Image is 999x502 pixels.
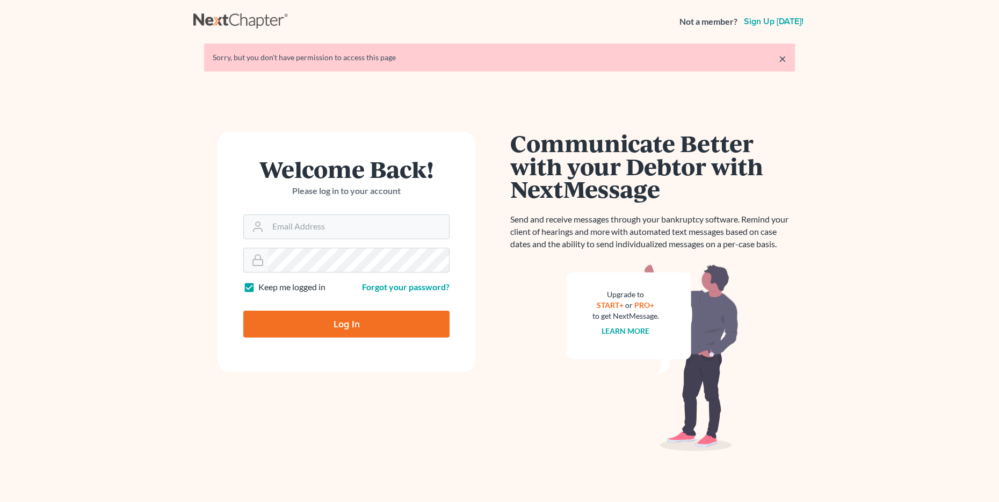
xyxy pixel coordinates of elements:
a: Learn more [602,326,650,335]
h1: Welcome Back! [243,157,450,181]
p: Please log in to your account [243,185,450,197]
a: Sign up [DATE]! [742,17,806,26]
input: Email Address [268,215,449,239]
h1: Communicate Better with your Debtor with NextMessage [510,132,795,200]
a: × [779,52,786,65]
strong: Not a member? [679,16,737,28]
a: START+ [597,300,624,310]
a: Forgot your password? [362,282,450,292]
div: Sorry, but you don't have permission to access this page [213,52,786,63]
img: nextmessage_bg-59042aed3d76b12b5cd301f8e5b87938c9018125f34e5fa2b7a6b67550977c72.svg [567,263,739,451]
div: Upgrade to [592,289,659,300]
div: to get NextMessage. [592,311,659,321]
input: Log In [243,311,450,338]
p: Send and receive messages through your bankruptcy software. Remind your client of hearings and mo... [510,213,795,250]
label: Keep me logged in [258,281,325,293]
span: or [626,300,633,310]
a: PRO+ [635,300,655,310]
